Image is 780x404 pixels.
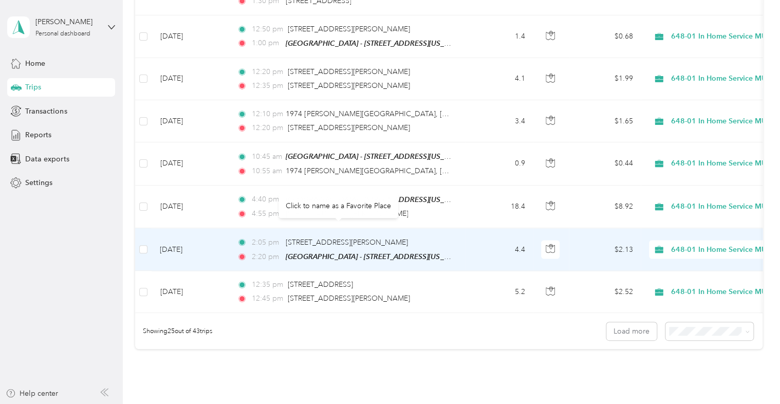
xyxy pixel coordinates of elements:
[152,15,229,58] td: [DATE]
[671,31,767,42] span: 648-01 In Home Service MU
[288,294,410,303] span: [STREET_ADDRESS][PERSON_NAME]
[465,271,533,313] td: 5.2
[569,271,641,313] td: $2.52
[25,58,45,69] span: Home
[252,108,281,120] span: 12:10 pm
[286,39,467,48] span: [GEOGRAPHIC_DATA] - [STREET_ADDRESS][US_STATE])
[252,279,283,290] span: 12:35 pm
[569,228,641,271] td: $2.13
[671,244,767,255] span: 648-01 In Home Service MU
[6,388,58,399] button: Help center
[252,38,281,49] span: 1:00 pm
[671,201,767,212] span: 648-01 In Home Service MU
[288,25,410,33] span: [STREET_ADDRESS][PERSON_NAME]
[465,58,533,100] td: 4.1
[671,73,767,84] span: 648-01 In Home Service MU
[252,251,281,262] span: 2:20 pm
[25,82,41,93] span: Trips
[465,186,533,228] td: 18.4
[25,106,67,117] span: Transactions
[252,151,281,162] span: 10:45 am
[135,327,212,336] span: Showing 25 out of 43 trips
[252,208,281,219] span: 4:55 pm
[671,116,767,127] span: 648-01 In Home Service MU
[278,193,398,218] div: Click to name as a Favorite Place
[35,16,100,27] div: [PERSON_NAME]
[569,100,641,142] td: $1.65
[286,109,513,118] span: 1974 [PERSON_NAME][GEOGRAPHIC_DATA], [GEOGRAPHIC_DATA]
[465,15,533,58] td: 1.4
[252,80,283,91] span: 12:35 pm
[152,100,229,142] td: [DATE]
[286,167,513,175] span: 1974 [PERSON_NAME][GEOGRAPHIC_DATA], [GEOGRAPHIC_DATA]
[152,228,229,271] td: [DATE]
[252,194,281,205] span: 4:40 pm
[569,15,641,58] td: $0.68
[569,58,641,100] td: $1.99
[465,228,533,271] td: 4.4
[152,186,229,228] td: [DATE]
[286,252,467,261] span: [GEOGRAPHIC_DATA] - [STREET_ADDRESS][US_STATE])
[35,31,90,37] div: Personal dashboard
[252,24,283,35] span: 12:50 pm
[465,100,533,142] td: 3.4
[252,293,283,304] span: 12:45 pm
[25,177,52,188] span: Settings
[152,142,229,185] td: [DATE]
[671,286,767,298] span: 648-01 In Home Service MU
[286,152,467,161] span: [GEOGRAPHIC_DATA] - [STREET_ADDRESS][US_STATE])
[25,130,51,140] span: Reports
[606,322,657,340] button: Load more
[569,186,641,228] td: $8.92
[152,271,229,313] td: [DATE]
[286,237,408,246] span: [STREET_ADDRESS][PERSON_NAME]
[25,154,69,164] span: Data exports
[722,346,780,404] iframe: Everlance-gr Chat Button Frame
[671,158,767,169] span: 648-01 In Home Service MU
[288,67,410,76] span: [STREET_ADDRESS][PERSON_NAME]
[252,122,283,134] span: 12:20 pm
[252,166,281,177] span: 10:55 am
[465,142,533,185] td: 0.9
[252,66,283,78] span: 12:20 pm
[152,58,229,100] td: [DATE]
[288,81,410,90] span: [STREET_ADDRESS][PERSON_NAME]
[569,142,641,185] td: $0.44
[252,236,281,248] span: 2:05 pm
[288,280,353,289] span: [STREET_ADDRESS]
[288,123,410,132] span: [STREET_ADDRESS][PERSON_NAME]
